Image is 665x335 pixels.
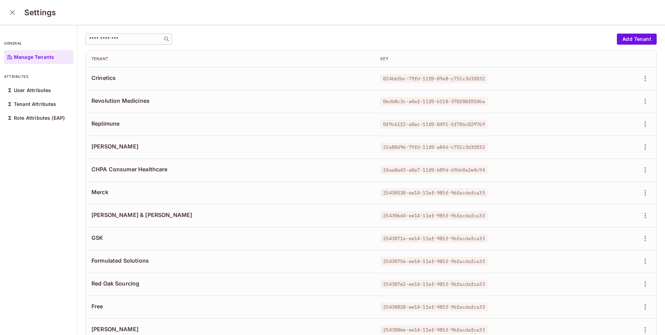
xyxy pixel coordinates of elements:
[91,97,369,105] span: Revolution Medicines
[4,40,73,46] p: general
[91,325,369,333] span: [PERSON_NAME]
[380,56,567,62] div: Key
[91,234,369,242] span: GSK
[380,143,487,152] span: 22a80d96-79fd-11f0-a84d-c751c3d3f832
[4,74,73,79] p: attributes
[380,74,487,83] span: 024b6f6c-79fd-11f0-89a8-c751c3d3f832
[380,97,487,106] span: 06db8c3c-a0af-11f0-b118-378f08f0106a
[91,257,369,264] span: Formulated Solutions
[91,188,369,196] span: Merck
[91,74,369,82] span: Crinetics
[380,234,487,243] span: 2543071a-ee14-11ef-985f-96facdafca33
[91,165,369,173] span: CHPA Consumer Healthcare
[6,6,19,19] button: close
[380,325,487,334] span: 2543086e-ee14-11ef-985f-96facdafca33
[380,302,487,311] span: 25430828-ee14-11ef-985f-96facdafca33
[380,188,487,197] span: 25430530-ee14-11ef-985f-96facdafca33
[14,115,65,121] p: Role Attributes (EAP)
[14,54,54,60] p: Manage Tenants
[380,211,487,220] span: 254306d4-ee14-11ef-985f-96facdafca33
[91,143,369,150] span: [PERSON_NAME]
[91,280,369,287] span: Red Oak Sourcing
[24,8,56,17] h3: Settings
[380,257,487,266] span: 25430756-ee14-11ef-985f-96facdafca33
[380,120,487,129] span: 0f9c61f2-a0ac-11f0-8491-5f70bc829769
[91,211,369,219] span: [PERSON_NAME] & [PERSON_NAME]
[380,280,487,289] span: 254307e2-ee14-11ef-985f-96facdafca33
[14,88,51,93] p: User Attributes
[91,56,369,62] div: Tenant
[91,120,369,127] span: Replimune
[380,165,487,174] span: 24aa0a43-a0a7-11f0-b89d-69bb0a2e4c94
[91,302,369,310] span: Free
[14,101,56,107] p: Tenant Attributes
[617,34,657,45] button: Add Tenant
